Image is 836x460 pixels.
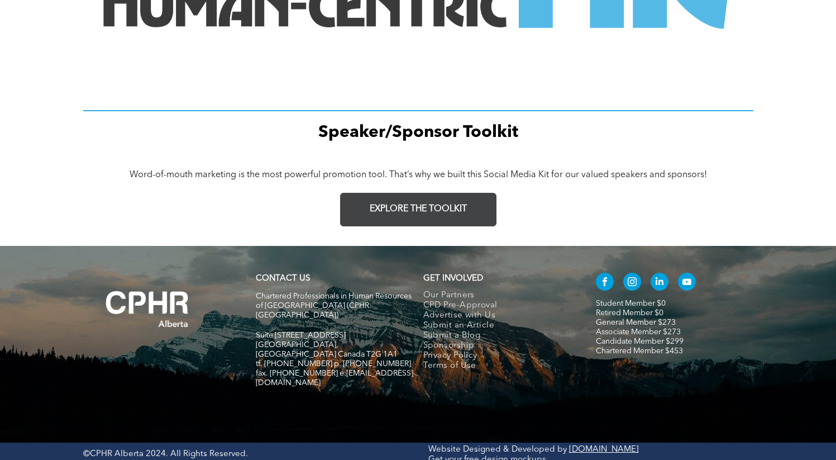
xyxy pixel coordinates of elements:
span: tf. [PHONE_NUMBER] p. [PHONE_NUMBER] [256,360,411,368]
span: EXPLORE THE TOOLKIT [370,204,467,215]
span: [GEOGRAPHIC_DATA], [GEOGRAPHIC_DATA] Canada T2G 1A1 [256,341,398,358]
a: CONTACT US [256,274,310,283]
a: EXPLORE THE TOOLKIT [340,193,496,226]
a: facebook [596,273,614,293]
a: CPD Pre-Approval [423,301,572,311]
span: GET INVOLVED [423,274,483,283]
a: Submit a Blog [423,331,572,341]
span: Chartered Professionals in Human Resources of [GEOGRAPHIC_DATA] (CPHR [GEOGRAPHIC_DATA]) [256,292,412,319]
a: Chartered Member $453 [596,347,683,355]
a: Retired Member $0 [596,309,663,317]
a: Sponsorship [423,341,572,351]
a: linkedin [651,273,668,293]
a: General Member $273 [596,319,676,326]
a: Candidate Member $299 [596,338,684,345]
a: instagram [623,273,641,293]
span: Speaker/Sponsor Toolkit [318,124,518,141]
a: [DOMAIN_NAME] [569,445,639,454]
a: Advertise with Us [423,311,572,321]
a: Associate Member $273 [596,328,681,336]
a: Website Designed & Developed by [428,445,567,454]
span: ©CPHR Alberta 2024. All Rights Reserved. [83,450,248,458]
a: youtube [678,273,696,293]
a: Student Member $0 [596,300,666,307]
img: A white background with a few lines on it [83,268,212,350]
span: fax. [PHONE_NUMBER] e:[EMAIL_ADDRESS][DOMAIN_NAME] [256,369,413,387]
span: Word-of-mouth marketing is the most powerful promotion tool. That’s why we built this Social Medi... [130,170,707,179]
a: Terms of Use [423,361,572,371]
a: Submit an Article [423,321,572,331]
span: Suite [STREET_ADDRESS] [256,331,346,339]
a: Our Partners [423,291,572,301]
a: Privacy Policy [423,351,572,361]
